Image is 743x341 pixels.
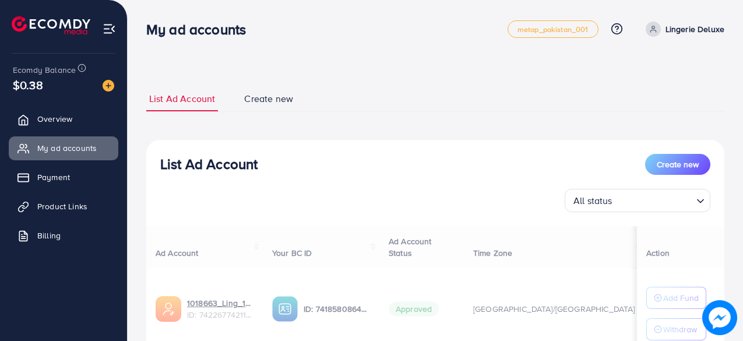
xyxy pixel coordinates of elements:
a: Payment [9,166,118,189]
a: metap_pakistan_001 [508,20,598,38]
img: logo [12,16,90,34]
p: Lingerie Deluxe [665,22,724,36]
span: All status [571,192,615,209]
div: Search for option [565,189,710,212]
a: Overview [9,107,118,131]
span: metap_pakistan_001 [517,26,589,33]
a: Product Links [9,195,118,218]
a: Billing [9,224,118,247]
a: Lingerie Deluxe [641,22,724,37]
span: Create new [244,92,293,106]
span: $0.38 [13,76,43,93]
img: image [103,80,114,92]
span: Overview [37,113,72,125]
img: image [702,300,737,335]
img: menu [103,22,116,36]
span: Ecomdy Balance [13,64,76,76]
button: Create new [645,154,710,175]
a: My ad accounts [9,136,118,160]
h3: List Ad Account [160,156,258,173]
span: List Ad Account [149,92,215,106]
h3: My ad accounts [146,21,255,38]
span: Create new [657,159,699,170]
input: Search for option [616,190,692,209]
span: My ad accounts [37,142,97,154]
span: Billing [37,230,61,241]
span: Product Links [37,201,87,212]
span: Payment [37,171,70,183]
